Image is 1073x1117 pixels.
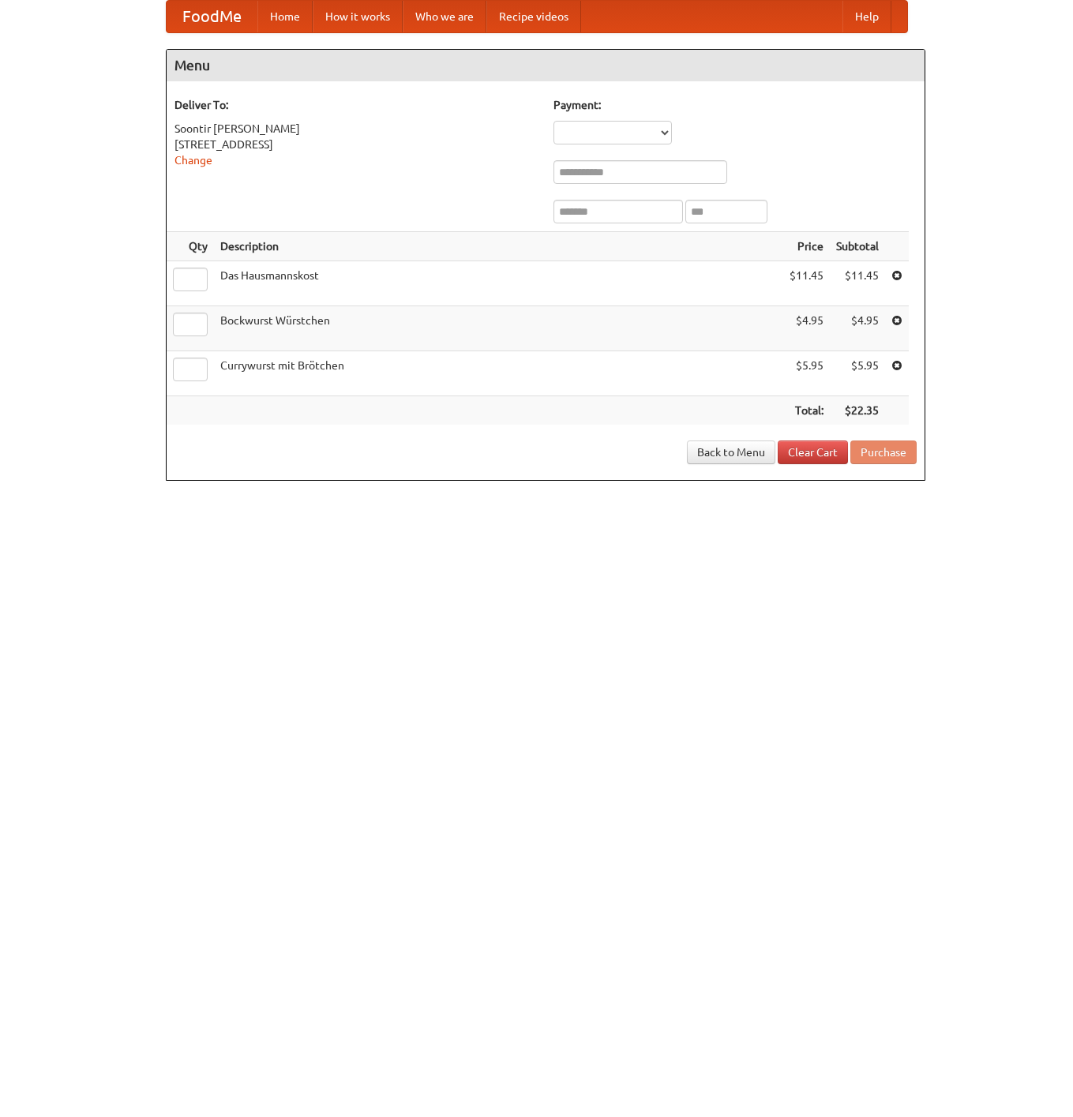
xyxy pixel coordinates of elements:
[403,1,486,32] a: Who we are
[167,232,214,261] th: Qty
[486,1,581,32] a: Recipe videos
[830,396,885,425] th: $22.35
[783,306,830,351] td: $4.95
[830,306,885,351] td: $4.95
[842,1,891,32] a: Help
[174,97,538,113] h5: Deliver To:
[778,440,848,464] a: Clear Cart
[167,50,925,81] h4: Menu
[214,261,783,306] td: Das Hausmannskost
[830,351,885,396] td: $5.95
[257,1,313,32] a: Home
[174,121,538,137] div: Soontir [PERSON_NAME]
[174,137,538,152] div: [STREET_ADDRESS]
[783,396,830,425] th: Total:
[214,306,783,351] td: Bockwurst Würstchen
[783,232,830,261] th: Price
[830,232,885,261] th: Subtotal
[174,154,212,167] a: Change
[783,261,830,306] td: $11.45
[214,351,783,396] td: Currywurst mit Brötchen
[553,97,917,113] h5: Payment:
[783,351,830,396] td: $5.95
[850,440,917,464] button: Purchase
[214,232,783,261] th: Description
[687,440,775,464] a: Back to Menu
[313,1,403,32] a: How it works
[167,1,257,32] a: FoodMe
[830,261,885,306] td: $11.45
